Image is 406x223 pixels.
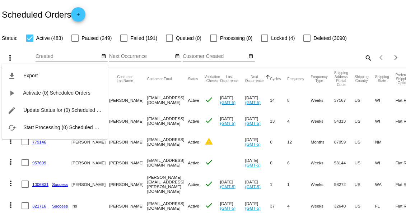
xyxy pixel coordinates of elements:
[8,72,16,80] mat-icon: file_download
[23,90,90,96] span: Activate (0) Scheduled Orders
[23,107,112,113] span: Update Status for (0) Scheduled Orders
[8,123,16,132] mat-icon: cached
[8,106,16,115] mat-icon: edit
[23,124,109,130] span: Start Processing (0) Scheduled Orders
[23,73,38,78] span: Export
[8,89,16,97] mat-icon: play_arrow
